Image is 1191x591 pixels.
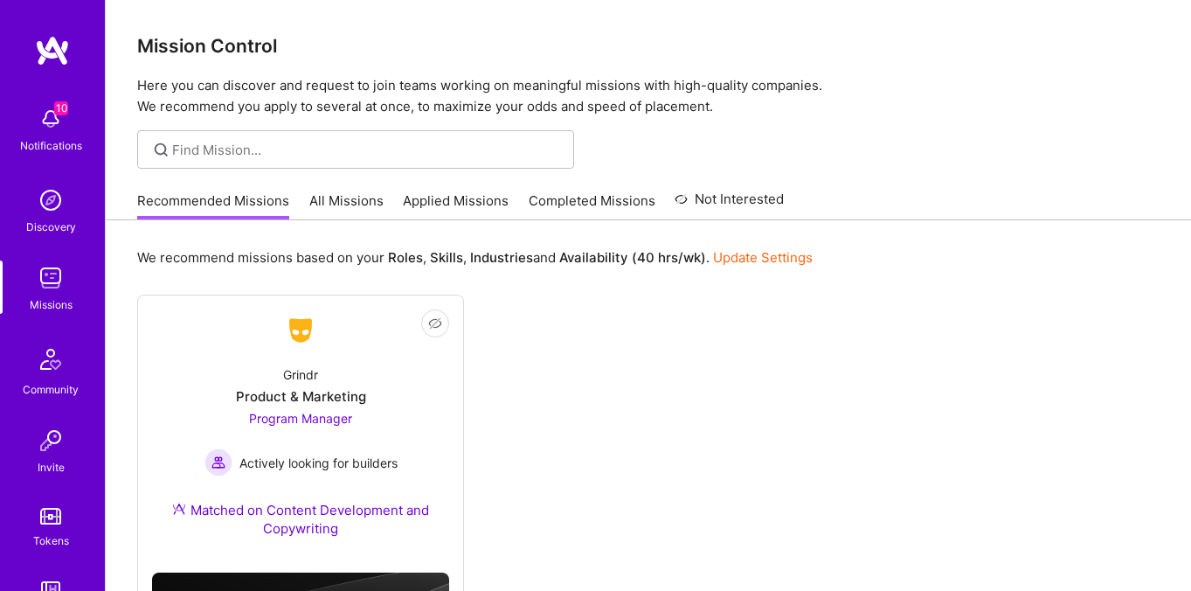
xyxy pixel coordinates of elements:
i: icon SearchGrey [151,140,171,160]
img: discovery [33,183,68,218]
div: Invite [38,458,65,476]
a: Not Interested [675,189,784,220]
div: Notifications [20,136,82,155]
input: Find Mission... [172,141,561,159]
span: Actively looking for builders [239,454,398,472]
img: logo [35,35,70,66]
h3: Mission Control [137,35,1160,57]
span: Program Manager [249,411,352,426]
b: Industries [470,249,533,266]
img: Invite [33,423,68,458]
div: Grindr [283,365,318,384]
a: Recommended Missions [137,191,289,220]
div: Discovery [26,218,76,236]
div: Community [23,380,79,399]
a: Company LogoGrindrProduct & MarketingProgram Manager Actively looking for buildersActively lookin... [152,309,449,559]
p: Here you can discover and request to join teams working on meaningful missions with high-quality ... [137,75,1160,117]
b: Roles [388,249,423,266]
span: 10 [54,101,68,115]
b: Skills [430,249,463,266]
img: teamwork [33,261,68,295]
div: Product & Marketing [236,387,366,406]
img: bell [33,101,68,136]
div: Missions [30,295,73,314]
img: Community [30,338,72,380]
div: Tokens [33,532,69,550]
p: We recommend missions based on your , , and . [137,248,813,267]
img: Company Logo [280,315,322,346]
img: tokens [40,508,61,525]
div: Matched on Content Development and Copywriting [152,501,449,538]
a: Applied Missions [403,191,509,220]
img: Ateam Purple Icon [172,502,186,516]
b: Availability (40 hrs/wk) [559,249,706,266]
a: Update Settings [713,249,813,266]
a: All Missions [309,191,384,220]
img: Actively looking for builders [204,448,232,476]
i: icon EyeClosed [428,316,442,330]
a: Completed Missions [529,191,655,220]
